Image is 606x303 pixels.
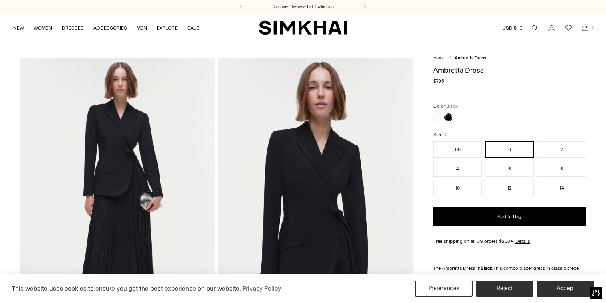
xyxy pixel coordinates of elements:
div: Free shipping on all US orders $200+ [433,238,586,245]
button: Accept [537,281,594,297]
p: The Ambretta Dress in This combo blazer dress in classic crepe offers a refined blend of structur... [433,265,586,293]
a: NEW [13,19,24,37]
a: MEN [137,19,147,37]
a: ACCESSORIES [93,19,127,37]
strong: Black. [481,265,493,271]
label: Color: [433,103,458,110]
button: 14 [537,180,586,196]
a: Details [515,238,530,245]
a: EXPLORE [157,19,178,37]
button: 8 [537,161,586,177]
a: WOMEN [34,19,52,37]
a: Discover the new Fall Collection [272,4,334,10]
button: 6 [485,161,534,177]
span: Black [446,104,458,109]
button: USD $ [503,19,524,37]
a: SALE [187,19,199,37]
a: Go to the account page [543,20,560,36]
h1: Ambretta Dress [433,67,586,74]
button: 0 [485,141,534,158]
a: DRESSES [62,19,84,37]
span: 0 [589,24,596,31]
span: Add to Bag [497,213,521,220]
a: Open search modal [527,20,543,36]
span: 0 [444,132,446,137]
a: SIMKHAI [259,20,347,36]
span: $795 [433,77,444,85]
button: 4 [433,161,482,177]
a: Home [433,55,445,61]
button: 00 [433,141,482,158]
nav: breadcrumbs [433,55,586,62]
button: Reject [476,281,533,297]
label: Size: [433,131,446,139]
span: Ambretta Dress [454,55,486,61]
button: Preferences [415,281,473,297]
button: 10 [433,180,482,196]
button: 2 [537,141,586,158]
a: Open cart modal [577,20,593,36]
a: Wishlist [560,20,576,36]
div: / [449,55,451,62]
button: 12 [485,180,534,196]
span: This website uses cookies to ensure you get the best experience on our website. [12,285,241,292]
button: Add to Bag [433,207,586,226]
a: Privacy Policy (opens in a new tab) [241,283,282,295]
